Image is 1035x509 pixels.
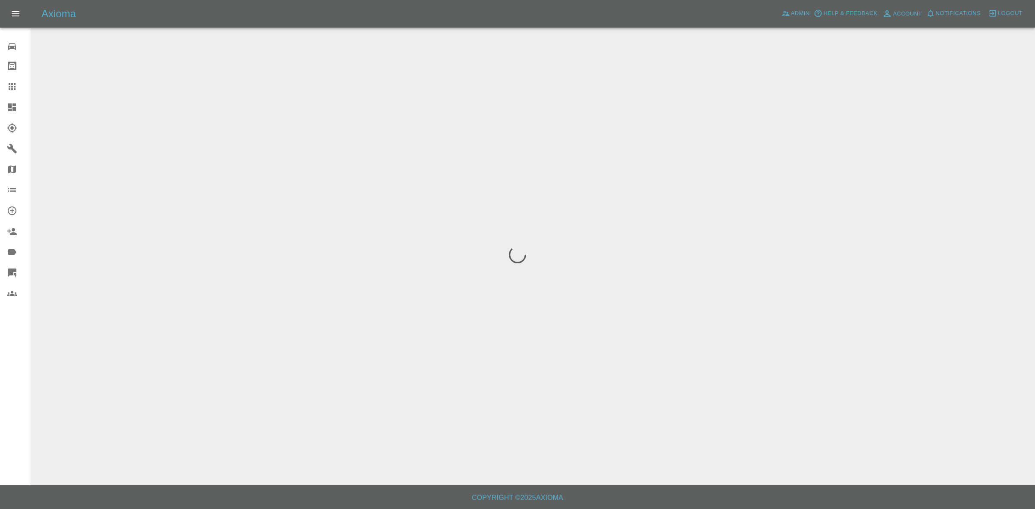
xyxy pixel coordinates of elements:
[986,7,1025,20] button: Logout
[924,7,983,20] button: Notifications
[936,9,981,19] span: Notifications
[893,9,922,19] span: Account
[7,492,1028,504] h6: Copyright © 2025 Axioma
[5,3,26,24] button: Open drawer
[823,9,877,19] span: Help & Feedback
[812,7,879,20] button: Help & Feedback
[41,7,76,21] h5: Axioma
[779,7,812,20] a: Admin
[880,7,924,21] a: Account
[998,9,1022,19] span: Logout
[791,9,810,19] span: Admin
